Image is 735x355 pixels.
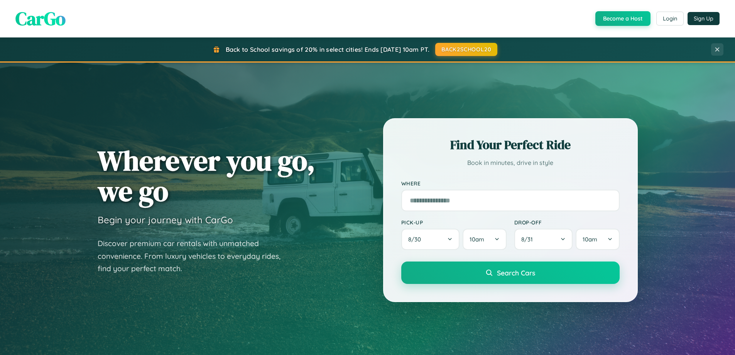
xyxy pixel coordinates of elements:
button: Sign Up [688,12,720,25]
span: 8 / 31 [521,236,537,243]
h1: Wherever you go, we go [98,145,315,206]
button: 8/30 [401,229,460,250]
span: Search Cars [497,268,535,277]
p: Discover premium car rentals with unmatched convenience. From luxury vehicles to everyday rides, ... [98,237,291,275]
button: 10am [576,229,619,250]
h3: Begin your journey with CarGo [98,214,233,226]
label: Where [401,180,620,187]
p: Book in minutes, drive in style [401,157,620,168]
button: Login [656,12,684,25]
button: Become a Host [595,11,651,26]
span: 10am [583,236,597,243]
button: Search Cars [401,262,620,284]
span: 10am [470,236,484,243]
button: BACK2SCHOOL20 [435,43,497,56]
button: 10am [463,229,506,250]
span: CarGo [15,6,66,31]
h2: Find Your Perfect Ride [401,136,620,153]
label: Pick-up [401,219,507,226]
label: Drop-off [514,219,620,226]
span: Back to School savings of 20% in select cities! Ends [DATE] 10am PT. [226,46,429,53]
span: 8 / 30 [408,236,425,243]
button: 8/31 [514,229,573,250]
